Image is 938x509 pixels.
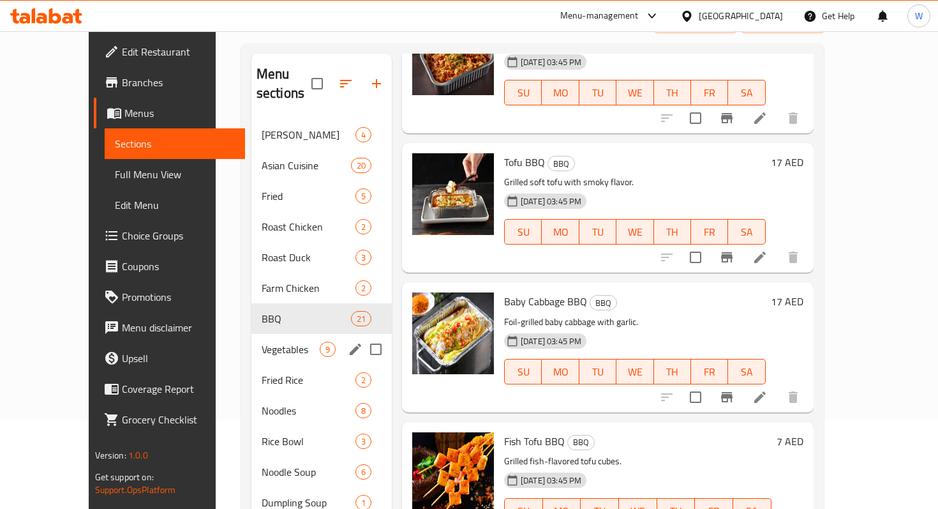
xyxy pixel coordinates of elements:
[262,280,355,296] span: Farm Chicken
[711,242,742,273] button: Branch-specific-item
[504,453,771,469] p: Grilled fish-flavored tofu cubes.
[504,314,766,330] p: Foil-grilled baby cabbage with garlic.
[95,447,126,464] span: Version:
[251,150,392,181] div: Asian Cuisine20
[262,127,355,142] span: [PERSON_NAME]
[122,289,235,305] span: Promotions
[778,382,808,413] button: delete
[262,158,351,173] span: Asian Cuisine
[122,320,235,335] span: Menu disclaimer
[682,384,709,411] span: Select to update
[320,342,336,357] div: items
[352,313,371,325] span: 21
[94,374,245,404] a: Coverage Report
[122,381,235,397] span: Coverage Report
[733,223,760,241] span: SA
[778,103,808,133] button: delete
[320,344,335,356] span: 9
[356,436,371,448] span: 3
[542,219,579,245] button: MO
[771,292,803,310] h6: 17 AED
[752,110,768,126] a: Edit menu item
[251,119,392,150] div: [PERSON_NAME]4
[412,13,494,95] img: Enoki Mushroom BBQ
[355,280,371,296] div: items
[355,127,371,142] div: items
[262,188,355,204] span: Fried
[504,219,542,245] button: SU
[95,482,176,498] a: Support.OpsPlatform
[105,128,245,159] a: Sections
[94,36,245,67] a: Edit Restaurant
[752,250,768,265] a: Edit menu item
[516,195,586,208] span: [DATE] 03:45 PM
[331,68,361,99] span: Sort sections
[356,129,371,141] span: 4
[115,136,235,151] span: Sections
[691,359,728,384] button: FR
[622,363,648,381] span: WE
[584,84,611,102] span: TU
[262,464,355,480] span: Noodle Soup
[568,435,594,450] span: BBQ
[590,295,617,310] div: BBQ
[659,223,686,241] span: TH
[616,359,653,384] button: WE
[659,84,686,102] span: TH
[777,432,803,450] h6: 7 AED
[733,84,760,102] span: SA
[584,223,611,241] span: TU
[262,250,355,265] span: Roast Duck
[548,156,574,171] span: BBQ
[728,359,765,384] button: SA
[542,359,579,384] button: MO
[590,296,616,310] span: BBQ
[711,103,742,133] button: Branch-specific-item
[304,70,331,97] span: Select all sections
[94,312,245,343] a: Menu disclaimer
[728,80,765,105] button: SA
[504,174,766,190] p: Grilled soft tofu with smoky flavor.
[659,363,686,381] span: TH
[262,311,351,326] div: BBQ
[355,372,371,388] div: items
[691,219,728,245] button: FR
[516,335,586,347] span: [DATE] 03:45 PM
[516,56,586,68] span: [DATE] 03:45 PM
[251,303,392,334] div: BBQ21
[251,457,392,487] div: Noodle Soup6
[251,181,392,211] div: Fried5
[771,153,803,171] h6: 17 AED
[356,282,371,294] span: 2
[682,244,709,271] span: Select to update
[251,242,392,273] div: Roast Duck3
[567,435,595,450] div: BBQ
[728,219,765,245] button: SA
[122,75,235,90] span: Branches
[510,84,537,102] span: SU
[262,434,355,449] span: Rice Bowl
[262,127,355,142] div: Mala Tang
[356,190,371,202] span: 5
[251,395,392,426] div: Noodles8
[361,68,392,99] button: Add section
[262,372,355,388] span: Fried Rice
[356,405,371,417] span: 8
[560,8,639,24] div: Menu-management
[510,223,537,241] span: SU
[654,80,691,105] button: TH
[94,220,245,251] a: Choice Groups
[262,403,355,418] span: Noodles
[654,359,691,384] button: TH
[516,475,586,487] span: [DATE] 03:45 PM
[616,80,653,105] button: WE
[355,464,371,480] div: items
[257,65,311,103] h2: Menu sections
[356,497,371,509] span: 1
[122,44,235,59] span: Edit Restaurant
[95,469,154,485] span: Get support on:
